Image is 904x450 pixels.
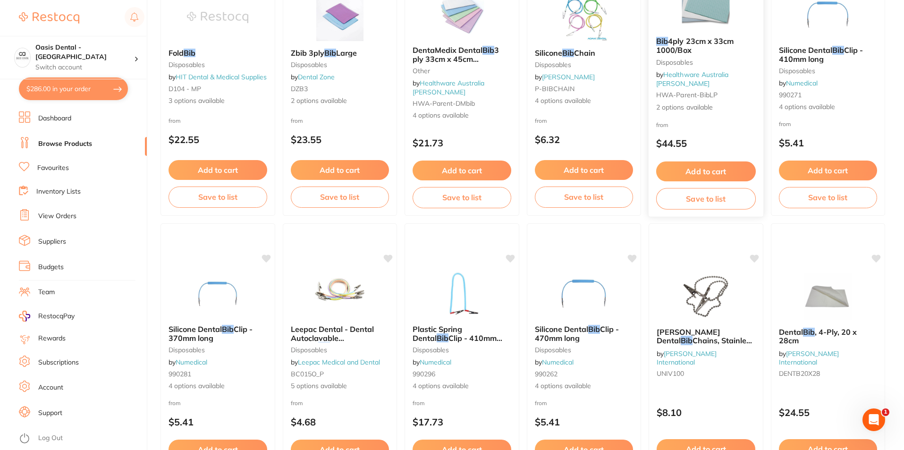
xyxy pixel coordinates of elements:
a: Favourites [37,163,69,173]
span: by [657,349,717,366]
img: Plastic Spring Dental Bib Clip - 410mm long [431,270,492,317]
span: DZB3 [291,85,308,93]
span: from [169,117,181,124]
span: from [656,121,668,128]
button: Save to list [656,188,756,209]
b: Silicone Dental Bib Clip - 370mm long [169,325,267,342]
a: Suppliers [38,237,66,246]
b: Bib 4ply 23cm x 33cm 1000/Box [656,37,756,54]
a: Numedical [176,358,207,366]
span: RestocqPay [38,312,75,321]
small: disposables [169,346,267,354]
p: $5.41 [535,416,634,427]
a: Browse Products [38,139,92,149]
span: Silicone Dental [169,324,222,334]
em: Bib [588,324,600,334]
button: Add to cart [779,161,878,180]
span: 4 options available [169,382,267,391]
span: 2 options available [656,102,756,112]
b: Silicone Dental Bib Clip - 410mm long [779,46,878,63]
a: Support [38,408,62,418]
span: P-BIBCHAIN [535,85,575,93]
span: Clip - 410mm long [779,45,863,63]
span: by [779,349,839,366]
span: Zbib 3ply [291,48,324,58]
span: by [413,358,451,366]
b: Plastic Spring Dental Bib Clip - 410mm long [413,325,511,342]
p: $5.41 [169,416,267,427]
em: Bib [803,327,815,337]
span: from [413,399,425,407]
button: Save to list [413,187,511,208]
span: Leepac Dental - Dental Autoclavable Silicone [291,324,374,351]
span: by [291,73,335,81]
small: disposables [291,346,389,354]
button: Add to cart [413,161,511,180]
span: HWA-parent-DMbib [413,99,475,108]
a: Log Out [38,433,63,443]
button: Add to cart [535,160,634,180]
span: , 4-Ply, 20 x 28cm [779,327,857,345]
a: RestocqPay [19,311,75,322]
span: 990281 [169,370,191,378]
span: Silicone Dental [535,324,588,334]
em: Bib [656,36,668,46]
a: Dashboard [38,114,71,123]
span: by [169,358,207,366]
em: Bib [482,45,494,55]
span: Chains, Stainless Steel, 46cm, Autoclavable [657,336,754,354]
span: Clip - 410mm long [413,333,502,351]
img: Restocq Logo [19,12,79,24]
img: Leepac Dental - Dental Autoclavable Silicone Bib Clips - High Quality Dental Product [309,270,371,317]
img: Silicone Dental Bib Clip - 470mm long [553,270,615,317]
span: Plastic Spring Dental [413,324,462,342]
p: $23.55 [291,134,389,145]
span: from [779,120,791,127]
span: 3 ply 33cm x 45cm 500/[GEOGRAPHIC_DATA] [413,45,511,72]
span: D104 - MP [169,85,201,93]
span: Clips - High Quality Dental Product [291,342,373,360]
p: $8.10 [657,407,755,418]
a: Leepac Medical and Dental [298,358,380,366]
img: Silicone Dental Bib Clip - 370mm long [187,270,248,317]
a: Numedical [786,79,818,87]
p: $22.55 [169,134,267,145]
span: Clip - 470mm long [535,324,619,342]
a: Subscriptions [38,358,79,367]
a: [PERSON_NAME] International [657,349,717,366]
p: $4.68 [291,416,389,427]
span: 1 [882,408,889,416]
p: $21.73 [413,137,511,148]
a: Rewards [38,334,66,343]
img: RestocqPay [19,311,30,322]
h4: Oasis Dental - West End [35,43,134,61]
em: Bib [318,342,330,351]
span: Dental [779,327,803,337]
span: by [535,358,574,366]
a: View Orders [38,212,76,221]
button: Save to list [291,187,389,207]
a: Numedical [420,358,451,366]
b: Dental Bib, 4-Ply, 20 x 28cm [779,328,878,345]
span: by [169,73,267,81]
button: Add to cart [169,160,267,180]
p: $6.32 [535,134,634,145]
em: Bib [222,324,234,334]
b: Leepac Dental - Dental Autoclavable Silicone Bib Clips - High Quality Dental Product [291,325,389,342]
p: $24.55 [779,407,878,418]
a: Healthware Australia [PERSON_NAME] [656,70,729,88]
p: $17.73 [413,416,511,427]
img: Livingstone Dental Bib Chains, Stainless Steel, 46cm, Autoclavable [675,273,736,320]
button: $286.00 in your order [19,77,128,100]
span: Fold [169,48,184,58]
span: DentaMedix Dental [413,45,482,55]
span: Chain [574,48,595,58]
b: Silicone Bib Chain [535,49,634,57]
small: Disposables [656,58,756,66]
small: disposables [413,346,511,354]
b: Zbib 3ply Bib Large [291,49,389,57]
span: from [169,399,181,407]
span: HWA-parent-bibLP [656,91,718,99]
em: Bib [324,48,336,58]
small: disposables [535,61,634,68]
